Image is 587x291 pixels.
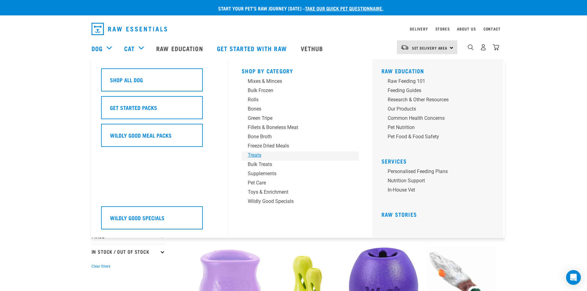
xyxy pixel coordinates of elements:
[101,68,218,96] a: Shop All Dog
[388,133,484,140] div: Pet Food & Food Safety
[248,133,344,140] div: Bone Broth
[101,96,218,124] a: Get Started Packs
[87,20,501,38] nav: dropdown navigation
[248,96,344,103] div: Rolls
[124,44,135,53] a: Cat
[381,105,499,115] a: Our Products
[457,28,476,30] a: About Us
[101,206,218,234] a: Wildly Good Specials
[242,170,359,179] a: Supplements
[388,96,484,103] div: Research & Other Resources
[242,96,359,105] a: Rolls
[242,115,359,124] a: Green Tripe
[381,124,499,133] a: Pet Nutrition
[248,152,344,159] div: Treats
[295,36,331,61] a: Vethub
[435,28,450,30] a: Stores
[305,7,383,10] a: take our quick pet questionnaire.
[401,45,409,50] img: van-moving.png
[248,78,344,85] div: Mixes & Minces
[242,68,359,73] h5: Shop By Category
[110,131,172,139] h5: Wildly Good Meal Packs
[381,96,499,105] a: Research & Other Resources
[248,115,344,122] div: Green Tripe
[381,115,499,124] a: Common Health Concerns
[242,87,359,96] a: Bulk Frozen
[381,87,499,96] a: Feeding Guides
[248,105,344,113] div: Bones
[412,47,448,49] span: Set Delivery Area
[248,188,344,196] div: Toys & Enrichment
[566,270,581,285] div: Open Intercom Messenger
[388,105,484,113] div: Our Products
[110,214,165,222] h5: Wildly Good Specials
[388,115,484,122] div: Common Health Concerns
[248,124,344,131] div: Fillets & Boneless Meat
[242,133,359,142] a: Bone Broth
[381,168,499,177] a: Personalised Feeding Plans
[381,78,499,87] a: Raw Feeding 101
[248,198,344,205] div: Wildly Good Specials
[388,78,484,85] div: Raw Feeding 101
[242,161,359,170] a: Bulk Treats
[493,44,499,51] img: home-icon@2x.png
[242,124,359,133] a: Fillets & Boneless Meat
[92,264,110,269] button: Clear filters
[381,158,499,163] h5: Services
[242,142,359,152] a: Freeze Dried Meals
[381,213,417,216] a: Raw Stories
[480,44,487,51] img: user.png
[92,244,165,259] p: In Stock / Out Of Stock
[248,87,344,94] div: Bulk Frozen
[211,36,295,61] a: Get started with Raw
[150,36,210,61] a: Raw Education
[110,103,157,111] h5: Get Started Packs
[242,188,359,198] a: Toys & Enrichment
[242,198,359,207] a: Wildly Good Specials
[242,105,359,115] a: Bones
[388,87,484,94] div: Feeding Guides
[381,186,499,196] a: In-house vet
[92,44,103,53] a: Dog
[242,78,359,87] a: Mixes & Minces
[410,28,428,30] a: Delivery
[468,44,474,50] img: home-icon-1@2x.png
[381,69,424,72] a: Raw Education
[248,179,344,187] div: Pet Care
[388,124,484,131] div: Pet Nutrition
[248,170,344,177] div: Supplements
[242,152,359,161] a: Treats
[242,179,359,188] a: Pet Care
[101,124,218,152] a: Wildly Good Meal Packs
[248,142,344,150] div: Freeze Dried Meals
[92,23,167,35] img: Raw Essentials Logo
[381,177,499,186] a: Nutrition Support
[248,161,344,168] div: Bulk Treats
[483,28,501,30] a: Contact
[381,133,499,142] a: Pet Food & Food Safety
[110,76,143,84] h5: Shop All Dog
